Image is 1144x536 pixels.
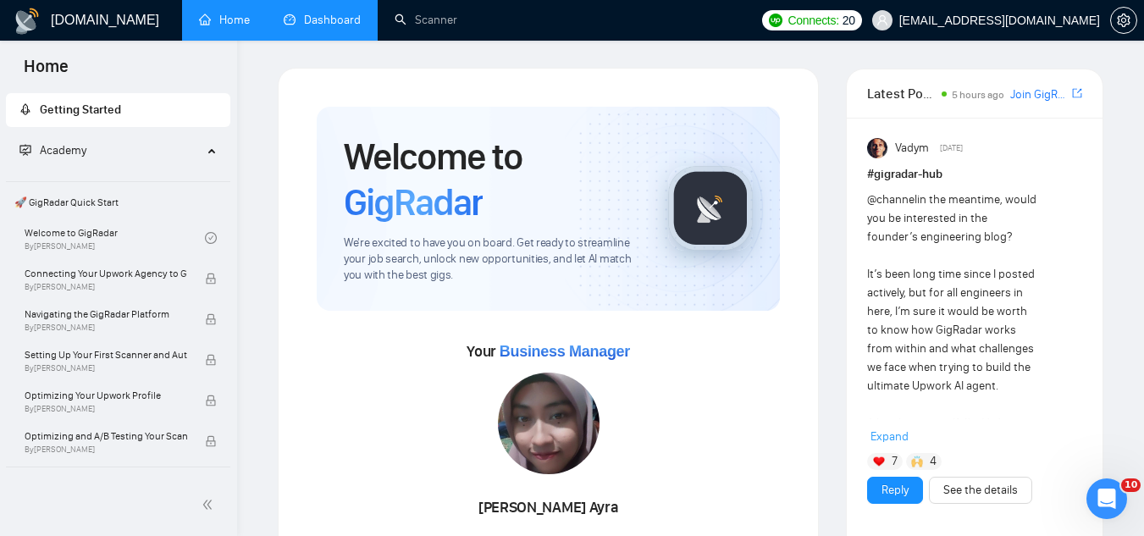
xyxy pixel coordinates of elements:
[943,481,1018,500] a: See the details
[202,496,218,513] span: double-left
[25,219,205,257] a: Welcome to GigRadarBy[PERSON_NAME]
[1110,7,1137,34] button: setting
[892,453,898,470] span: 7
[25,428,187,445] span: Optimizing and A/B Testing Your Scanner for Better Results
[1072,86,1082,102] a: export
[930,453,937,470] span: 4
[929,477,1032,504] button: See the details
[14,8,41,35] img: logo
[344,235,641,284] span: We're excited to have you on board. Get ready to streamline your job search, unlock new opportuni...
[19,144,31,156] span: fund-projection-screen
[1086,478,1127,519] iframe: Intercom live chat
[1111,14,1136,27] span: setting
[19,143,86,157] span: Academy
[205,395,217,406] span: lock
[199,13,250,27] a: homeHome
[500,343,630,360] span: Business Manager
[668,166,753,251] img: gigradar-logo.png
[498,373,600,474] img: 1698924227594-IMG-20231023-WA0128.jpg
[843,11,855,30] span: 20
[25,306,187,323] span: Navigating the GigRadar Platform
[25,323,187,333] span: By [PERSON_NAME]
[344,134,641,225] h1: Welcome to
[10,54,82,90] span: Home
[952,89,1004,101] span: 5 hours ago
[867,165,1082,184] h1: # gigradar-hub
[19,103,31,115] span: rocket
[1121,478,1141,492] span: 10
[25,265,187,282] span: Connecting Your Upwork Agency to GigRadar
[395,13,457,27] a: searchScanner
[867,138,887,158] img: Vadym
[867,477,923,504] button: Reply
[867,192,917,207] span: @channel
[25,445,187,455] span: By [PERSON_NAME]
[895,139,929,157] span: Vadym
[911,456,923,467] img: 🙌
[867,83,937,104] span: Latest Posts from the GigRadar Community
[8,471,229,505] span: 👑 Agency Success with GigRadar
[876,14,888,26] span: user
[1072,86,1082,100] span: export
[25,363,187,373] span: By [PERSON_NAME]
[467,342,630,361] span: Your
[881,481,909,500] a: Reply
[40,143,86,157] span: Academy
[873,456,885,467] img: ❤️
[205,354,217,366] span: lock
[205,232,217,244] span: check-circle
[1110,14,1137,27] a: setting
[1010,86,1069,104] a: Join GigRadar Slack Community
[6,93,230,127] li: Getting Started
[284,13,361,27] a: dashboardDashboard
[25,404,187,414] span: By [PERSON_NAME]
[25,282,187,292] span: By [PERSON_NAME]
[8,185,229,219] span: 🚀 GigRadar Quick Start
[40,102,121,117] span: Getting Started
[205,435,217,447] span: lock
[769,14,782,27] img: upwork-logo.png
[411,494,685,522] div: [PERSON_NAME] Ayra
[344,180,483,225] span: GigRadar
[870,429,909,444] span: Expand
[205,313,217,325] span: lock
[788,11,838,30] span: Connects:
[25,387,187,404] span: Optimizing Your Upwork Profile
[25,346,187,363] span: Setting Up Your First Scanner and Auto-Bidder
[940,141,963,156] span: [DATE]
[205,273,217,285] span: lock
